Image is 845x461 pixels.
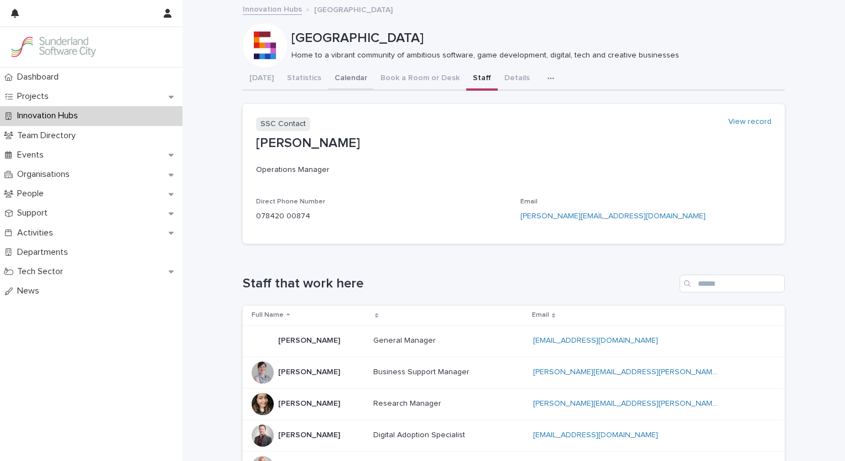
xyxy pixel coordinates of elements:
[256,135,771,151] p: [PERSON_NAME]
[680,275,785,292] input: Search
[13,286,48,296] p: News
[280,67,328,91] button: Statistics
[256,198,325,205] span: Direct Phone Number
[373,334,438,345] p: General Manager
[9,36,97,58] img: Kay6KQejSz2FjblR6DWv
[256,117,310,131] p: SSC Contact
[520,212,706,220] a: [PERSON_NAME][EMAIL_ADDRESS][DOMAIN_NAME]
[252,309,284,321] p: Full Name
[533,368,779,376] a: [PERSON_NAME][EMAIL_ADDRESS][PERSON_NAME][DOMAIN_NAME]
[328,67,374,91] button: Calendar
[243,357,785,388] tr: [PERSON_NAME][PERSON_NAME] Business Support ManagerBusiness Support Manager [PERSON_NAME][EMAIL_A...
[243,388,785,420] tr: [PERSON_NAME][PERSON_NAME] Research ManagerResearch Manager [PERSON_NAME][EMAIL_ADDRESS][PERSON_N...
[498,67,536,91] button: Details
[13,72,67,82] p: Dashboard
[13,130,85,141] p: Team Directory
[373,428,467,440] p: Digital Adoption Specialist
[278,365,342,377] p: [PERSON_NAME]
[373,397,444,408] p: Research Manager
[466,67,498,91] button: Staff
[13,247,77,258] p: Departments
[533,431,658,439] a: [EMAIL_ADDRESS][DOMAIN_NAME]
[243,67,280,91] button: [DATE]
[13,150,53,160] p: Events
[291,30,780,46] p: [GEOGRAPHIC_DATA]
[520,198,538,205] span: Email
[13,188,53,199] p: People
[314,3,393,15] p: [GEOGRAPHIC_DATA]
[278,397,342,408] p: [PERSON_NAME]
[373,365,472,377] p: Business Support Manager
[291,51,776,60] p: Home to a vibrant community of ambitious software, game development, digital, tech and creative b...
[13,208,56,218] p: Support
[278,428,342,440] p: [PERSON_NAME]
[256,212,310,220] a: 078420 00874
[532,309,549,321] p: Email
[533,337,658,344] a: [EMAIL_ADDRESS][DOMAIN_NAME]
[243,420,785,451] tr: [PERSON_NAME][PERSON_NAME] Digital Adoption SpecialistDigital Adoption Specialist [EMAIL_ADDRESS]...
[278,334,342,345] p: [PERSON_NAME]
[728,117,771,127] a: View record
[13,228,62,238] p: Activities
[13,169,79,180] p: Organisations
[13,266,72,277] p: Tech Sector
[256,164,771,176] p: Operations Manager
[374,67,466,91] button: Book a Room or Desk
[243,325,785,357] tr: [PERSON_NAME][PERSON_NAME] General ManagerGeneral Manager [EMAIL_ADDRESS][DOMAIN_NAME]
[533,400,779,407] a: [PERSON_NAME][EMAIL_ADDRESS][PERSON_NAME][DOMAIN_NAME]
[243,2,302,15] a: Innovation Hubs
[13,111,87,121] p: Innovation Hubs
[13,91,58,102] p: Projects
[243,276,675,292] h1: Staff that work here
